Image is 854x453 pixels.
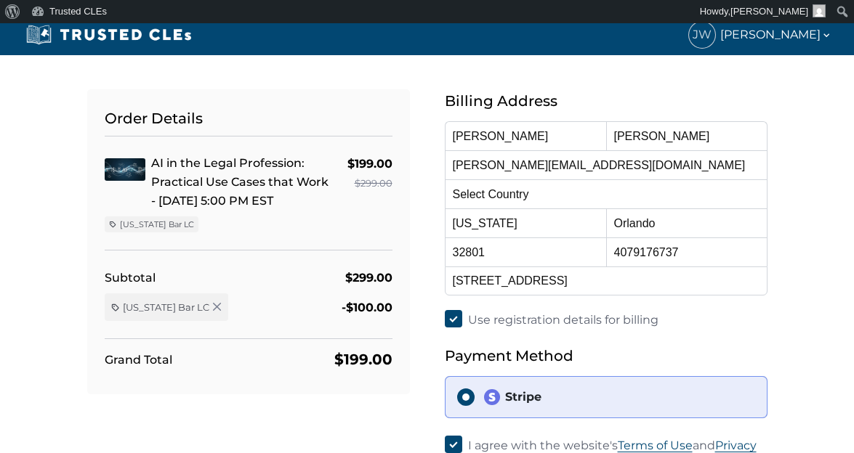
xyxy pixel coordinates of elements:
[606,121,768,150] input: Last Name
[345,268,392,287] div: $299.00
[334,348,392,371] div: $199.00
[342,298,392,317] div: -$100.00
[445,237,606,266] input: Postcode / ZIP
[445,121,606,150] input: First Name
[445,266,768,295] input: Address
[457,388,475,406] input: stripeStripe
[347,174,392,193] div: $299.00
[151,156,329,208] a: AI in the Legal Profession: Practical Use Cases that Work - [DATE] 5:00 PM EST
[445,89,768,113] h5: Billing Address
[730,6,808,17] span: [PERSON_NAME]
[347,154,392,174] div: $199.00
[720,25,832,44] span: [PERSON_NAME]
[105,268,156,287] div: Subtotal
[483,388,501,406] img: stripe
[105,350,172,370] div: Grand Total
[468,313,658,327] span: Use registration details for billing
[22,24,196,46] img: Trusted CLEs
[606,237,768,266] input: Phone
[606,208,768,237] input: City
[445,344,768,367] h5: Payment Method
[618,438,693,452] a: Terms of Use
[483,388,755,406] div: Stripe
[445,150,768,179] input: Email Address
[123,301,209,314] span: [US_STATE] Bar LC
[105,107,392,136] h5: Order Details
[120,219,194,230] span: [US_STATE] Bar LC
[689,22,715,48] span: JW
[105,158,145,181] img: AI in the Legal Profession: Practical Use Cases that Work - 10/15 - 5:00 PM EST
